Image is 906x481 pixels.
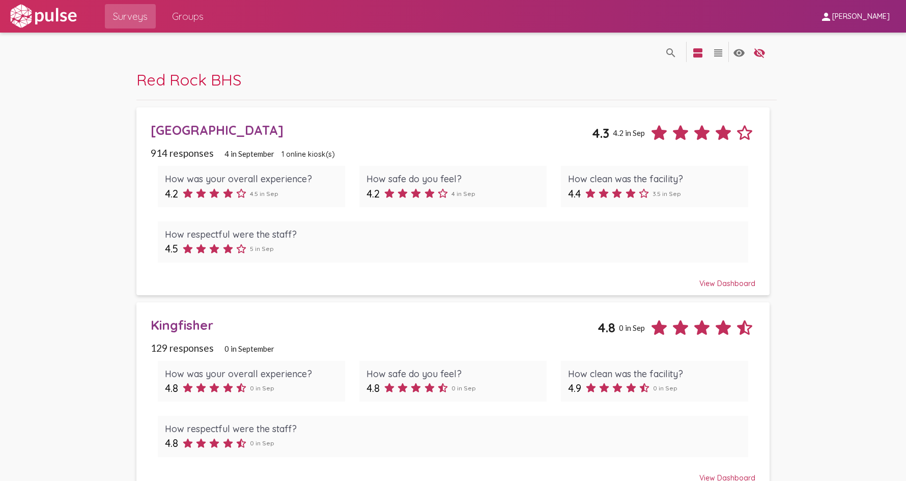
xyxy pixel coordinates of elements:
[8,4,78,29] img: white-logo.svg
[665,47,677,59] mat-icon: language
[281,150,335,159] span: 1 online kiosk(s)
[653,384,677,392] span: 0 in Sep
[250,190,278,197] span: 4.5 in Sep
[136,70,241,90] span: Red Rock BHS
[136,107,770,295] a: [GEOGRAPHIC_DATA]4.34.2 in Sep914 responses4 in September1 online kiosk(s)How was your overall ex...
[164,4,212,29] a: Groups
[729,42,749,62] button: language
[151,122,592,138] div: [GEOGRAPHIC_DATA]
[733,47,745,59] mat-icon: language
[151,270,755,288] div: View Dashboard
[105,4,156,29] a: Surveys
[451,190,475,197] span: 4 in Sep
[820,11,832,23] mat-icon: person
[653,190,681,197] span: 3.5 in Sep
[113,7,148,25] span: Surveys
[250,245,274,252] span: 5 in Sep
[165,187,178,200] span: 4.2
[366,187,380,200] span: 4.2
[165,437,178,449] span: 4.8
[224,344,274,353] span: 0 in September
[568,382,581,394] span: 4.9
[165,173,338,185] div: How was your overall experience?
[151,147,214,159] span: 914 responses
[250,439,274,447] span: 0 in Sep
[619,323,645,332] span: 0 in Sep
[613,128,645,137] span: 4.2 in Sep
[366,173,540,185] div: How safe do you feel?
[224,149,274,158] span: 4 in September
[366,382,380,394] span: 4.8
[568,187,581,200] span: 4.4
[165,423,741,435] div: How respectful were the staff?
[661,42,681,62] button: language
[172,7,204,25] span: Groups
[598,320,615,335] span: 4.8
[165,242,178,255] span: 4.5
[165,229,741,240] div: How respectful were the staff?
[832,12,890,21] span: [PERSON_NAME]
[568,173,741,185] div: How clean was the facility?
[749,42,770,62] button: language
[451,384,476,392] span: 0 in Sep
[592,125,609,141] span: 4.3
[568,368,741,380] div: How clean was the facility?
[712,47,724,59] mat-icon: language
[165,382,178,394] span: 4.8
[753,47,766,59] mat-icon: language
[692,47,704,59] mat-icon: language
[688,42,708,62] button: language
[366,368,540,380] div: How safe do you feel?
[165,368,338,380] div: How was your overall experience?
[151,342,214,354] span: 129 responses
[708,42,728,62] button: language
[812,7,898,25] button: [PERSON_NAME]
[250,384,274,392] span: 0 in Sep
[151,317,598,333] div: Kingfisher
